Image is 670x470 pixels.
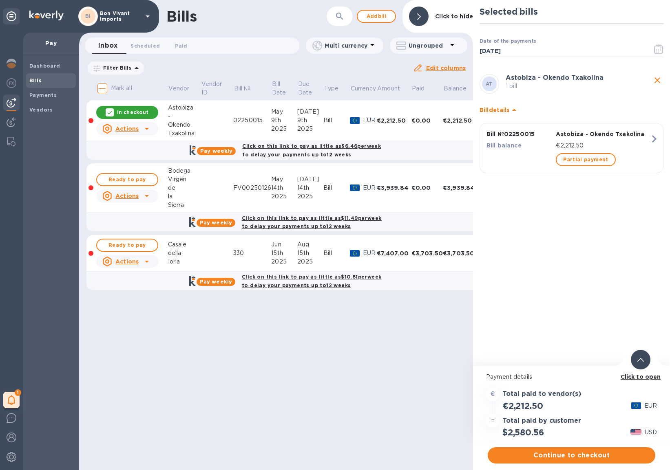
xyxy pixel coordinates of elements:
img: USD [630,429,641,435]
span: Due Date [298,80,323,97]
img: Foreign exchange [7,78,16,88]
u: Actions [115,125,139,132]
p: USD [645,428,657,437]
h2: Selected bills [480,7,663,17]
b: Click to hide [435,13,473,20]
span: Scheduled [130,42,160,50]
span: Vendor ID [201,80,233,97]
div: 330 [233,249,271,257]
div: [DATE] [297,175,323,184]
p: In checkout [117,109,148,116]
p: Bill № 02250015 [486,130,553,138]
p: Due Date [298,80,312,97]
strong: € [491,391,495,397]
div: Billdetails [480,97,663,123]
div: May [271,175,297,184]
span: Amount [377,84,411,93]
b: Bills [29,77,42,83]
p: Currency [351,84,376,93]
h2: €2,212.50 [502,401,543,411]
b: Pay weekly [200,148,232,154]
p: €2,212.50 [556,141,650,150]
u: Edit columns [426,65,466,71]
div: Ioria [168,257,201,266]
span: Paid [175,42,187,50]
p: Pay [29,39,73,47]
b: Payments [29,92,57,98]
button: close [651,74,663,86]
div: FV00250126 [233,184,271,192]
div: 2025 [297,125,323,133]
b: Pay weekly [200,279,232,285]
p: Type [324,84,339,93]
p: Bill Date [272,80,286,97]
div: €3,939.84 [443,184,478,192]
p: Vendor ID [201,80,222,97]
b: Click on this link to pay as little as $11.49 per week to delay your payments up to 12 weeks [242,215,381,230]
p: Bon Vivant Imports [100,11,141,22]
div: 2025 [271,125,297,133]
button: Bill №02250015Astobiza - Okendo TxakolinaBill balance€2,212.50Partial payment [480,123,663,173]
div: [DATE] [297,108,323,116]
p: EUR [363,184,376,192]
div: 15th [297,249,323,257]
div: 2025 [297,257,323,266]
span: Bill № [234,84,261,93]
p: Payment details [486,373,657,381]
u: Actions [115,258,139,265]
p: Balance [444,84,467,93]
h2: $2,580.56 [502,427,544,437]
div: Astobiza [168,103,201,112]
span: Inbox [98,40,117,51]
label: Date of the payments [480,39,536,44]
div: Bill [323,249,350,257]
div: €2,212.50 [377,116,411,125]
span: Partial payment [563,155,608,165]
div: la [168,192,201,201]
div: 14th [297,184,323,192]
span: 1 [15,389,21,396]
div: €3,703.50 [443,249,478,257]
div: de [168,184,201,192]
span: Bill Date [272,80,297,97]
p: Amount [377,84,400,93]
button: Continue to checkout [488,447,655,463]
p: EUR [363,116,376,125]
div: 9th [271,116,297,125]
div: Bodega [168,167,201,175]
p: Bill balance [486,141,553,149]
b: Click on this link to pay as little as $6.46 per week to delay your payments up to 12 weeks [242,143,381,158]
div: 2025 [271,192,297,201]
div: Aug [297,240,323,249]
p: Vendor [168,84,189,93]
span: Continue to checkout [494,450,649,460]
b: BI [85,13,91,19]
p: Paid [412,84,425,93]
div: May [271,108,297,116]
div: €0.00 [411,116,443,125]
p: Bill № [234,84,251,93]
img: Logo [29,11,64,20]
span: Type [324,84,349,93]
div: 02250015 [233,116,271,125]
div: 9th [297,116,323,125]
h3: Total paid to vendor(s) [502,390,581,398]
b: Bill details [480,107,509,113]
button: Addbill [357,10,396,23]
p: Mark all [111,84,132,92]
div: = [486,414,499,427]
span: Ready to pay [104,175,151,184]
b: Dashboard [29,63,60,69]
div: Jun [271,240,297,249]
div: 2025 [297,192,323,201]
button: Partial payment [556,153,615,166]
h3: Total paid by customer [502,417,581,425]
button: Ready to pay [96,239,158,252]
p: EUR [644,402,657,410]
span: Paid [412,84,435,93]
p: Multi currency [325,42,367,50]
p: Ungrouped [409,42,447,50]
div: Unpin categories [3,8,20,24]
span: Add bill [364,11,389,21]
